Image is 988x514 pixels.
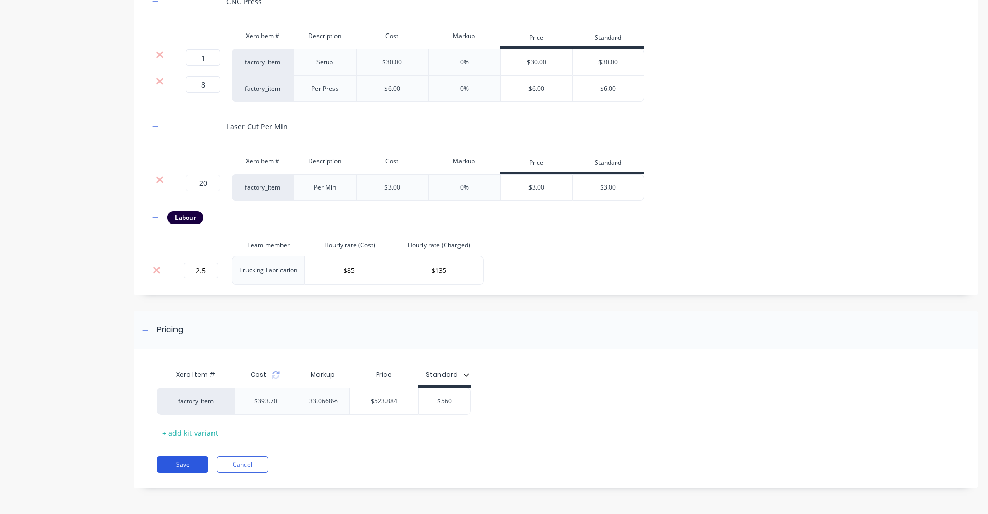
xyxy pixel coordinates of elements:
[501,175,573,200] div: $3.00
[168,397,224,406] div: factory_item
[226,121,288,132] div: Laser Cut Per Min
[232,174,293,201] div: factory_item
[234,365,297,385] div: Cost
[299,181,350,194] div: Per Min
[428,26,500,46] div: Markup
[186,76,220,93] input: ?
[297,365,349,385] div: Markup
[184,263,218,278] input: 0
[232,26,293,46] div: Xero Item #
[232,256,305,285] td: Trucking Fabrication
[572,153,644,174] div: Standard
[157,323,183,336] div: Pricing
[573,49,644,75] div: $30.00
[349,365,419,385] div: Price
[251,370,267,380] span: Cost
[235,388,297,414] div: $393.70
[420,367,474,383] button: Standard
[384,84,400,93] div: $6.00
[217,456,268,473] button: Cancel
[460,183,469,192] div: 0%
[426,370,458,380] div: Standard
[299,56,350,69] div: Setup
[186,175,220,191] input: ?
[157,388,471,415] div: factory_item$393.7033.0668%$523.884
[167,211,203,224] div: Labour
[382,58,402,67] div: $30.00
[573,76,644,101] div: $6.00
[232,234,305,256] th: Team member
[356,151,428,172] div: Cost
[232,49,293,76] div: factory_item
[394,234,484,256] th: Hourly rate (Charged)
[305,263,394,278] input: $0.0000
[299,82,350,95] div: Per Press
[350,388,419,414] div: $523.884
[232,151,293,172] div: Xero Item #
[428,151,500,172] div: Markup
[293,26,356,46] div: Description
[500,153,572,174] div: Price
[500,28,572,49] div: Price
[157,456,208,473] button: Save
[293,151,356,172] div: Description
[419,397,470,406] input: ?
[157,425,223,441] div: + add kit variant
[232,76,293,102] div: factory_item
[186,49,220,66] input: ?
[501,76,573,101] div: $6.00
[572,28,644,49] div: Standard
[297,388,349,414] div: 33.0668%
[384,183,400,192] div: $3.00
[501,49,573,75] div: $30.00
[305,234,394,256] th: Hourly rate (Cost)
[157,365,234,385] div: Xero Item #
[394,263,483,278] input: $0.0000
[460,84,469,93] div: 0%
[460,58,469,67] div: 0%
[573,175,644,200] div: $3.00
[356,26,428,46] div: Cost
